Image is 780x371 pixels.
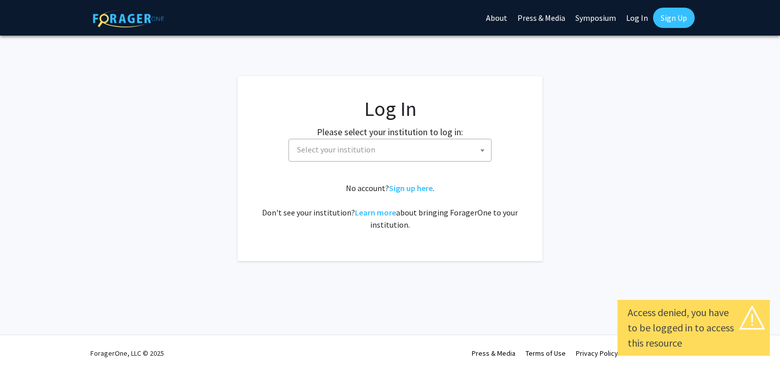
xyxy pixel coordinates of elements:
[628,305,760,351] div: Access denied, you have to be logged in to access this resource
[355,207,396,218] a: Learn more about bringing ForagerOne to your institution
[526,349,566,358] a: Terms of Use
[293,139,491,160] span: Select your institution
[258,97,522,121] h1: Log In
[317,125,463,139] label: Please select your institution to log in:
[93,10,164,27] img: ForagerOne Logo
[297,144,375,154] span: Select your institution
[389,183,433,193] a: Sign up here
[258,182,522,231] div: No account? . Don't see your institution? about bringing ForagerOne to your institution.
[472,349,515,358] a: Press & Media
[576,349,618,358] a: Privacy Policy
[288,139,492,162] span: Select your institution
[653,8,695,28] a: Sign Up
[90,335,164,371] div: ForagerOne, LLC © 2025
